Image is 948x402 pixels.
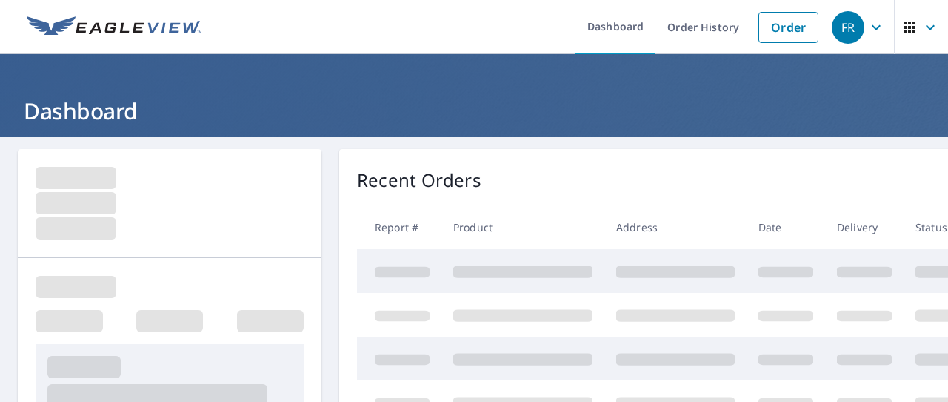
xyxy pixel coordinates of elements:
[27,16,201,39] img: EV Logo
[604,205,747,249] th: Address
[747,205,825,249] th: Date
[357,167,481,194] p: Recent Orders
[832,11,864,44] div: FR
[825,205,904,249] th: Delivery
[357,205,441,249] th: Report #
[441,205,604,249] th: Product
[18,96,930,126] h1: Dashboard
[758,12,818,43] a: Order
